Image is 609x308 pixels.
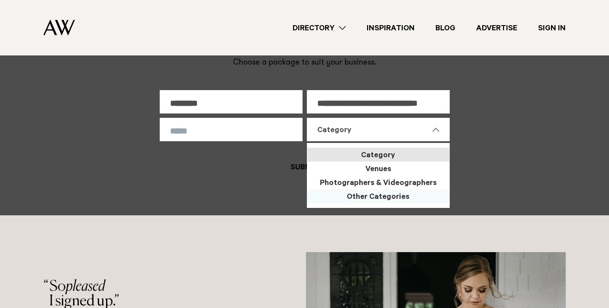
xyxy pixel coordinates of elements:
div: Venues [307,162,449,175]
span: pleased [66,279,105,294]
div: Photographers & Videographers [307,175,449,189]
a: Blog [425,22,466,34]
div: Category [307,148,449,162]
a: Directory [282,22,356,34]
a: Sign In [528,22,576,34]
div: Category [317,126,429,136]
div: Other Categories [307,189,449,203]
img: Auckland Weddings Logo [43,19,75,36]
a: Advertise [466,22,528,34]
a: Inspiration [356,22,425,34]
button: SUBMIT [280,155,329,178]
p: Choose a package to suit your business. [160,57,450,69]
